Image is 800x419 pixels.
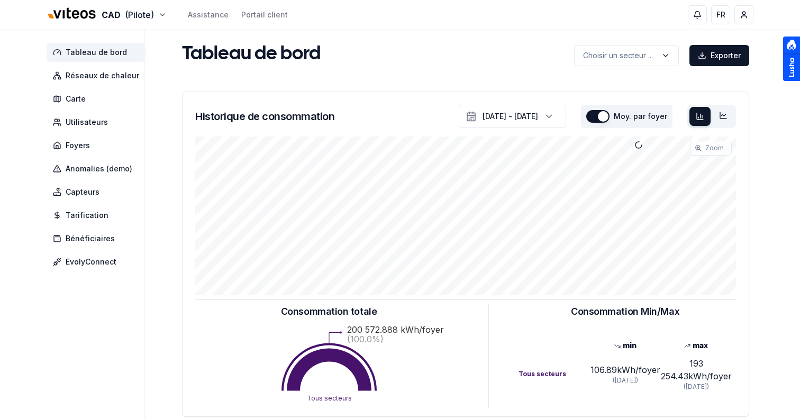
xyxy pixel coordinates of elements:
[47,113,150,132] a: Utilisateurs
[574,45,679,66] button: label
[188,10,229,20] a: Assistance
[689,45,749,66] button: Exporter
[661,357,732,382] div: 193 254.43 kWh/foyer
[519,370,589,378] div: Tous secteurs
[347,334,384,344] text: (100.0%)
[47,4,167,26] button: CAD(Pilote)
[66,210,108,221] span: Tarification
[47,229,150,248] a: Bénéficiaires
[125,8,154,21] span: (Pilote)
[47,66,150,85] a: Réseaux de chaleur
[66,187,99,197] span: Capteurs
[661,382,732,391] div: ([DATE])
[711,5,730,24] button: FR
[66,233,115,244] span: Bénéficiaires
[241,10,288,20] a: Portail client
[589,340,660,351] div: min
[47,43,150,62] a: Tableau de bord
[66,140,90,151] span: Foyers
[459,105,566,128] button: [DATE] - [DATE]
[47,1,97,26] img: Viteos - CAD Logo
[281,304,377,319] h3: Consommation totale
[66,70,139,81] span: Réseaux de chaleur
[589,363,660,376] div: 106.89 kWh/foyer
[102,8,121,21] span: CAD
[571,304,679,319] h3: Consommation Min/Max
[705,144,724,152] span: Zoom
[716,10,725,20] span: FR
[195,109,334,124] h3: Historique de consommation
[583,50,653,61] p: Choisir un secteur ...
[306,394,351,402] text: Tous secteurs
[66,94,86,104] span: Carte
[66,257,116,267] span: EvolyConnect
[614,113,667,120] label: Moy. par foyer
[661,340,732,351] div: max
[47,252,150,271] a: EvolyConnect
[47,89,150,108] a: Carte
[589,376,660,385] div: ([DATE])
[66,163,132,174] span: Anomalies (demo)
[47,136,150,155] a: Foyers
[182,44,321,65] h1: Tableau de bord
[66,47,127,58] span: Tableau de bord
[66,117,108,127] span: Utilisateurs
[47,206,150,225] a: Tarification
[47,159,150,178] a: Anomalies (demo)
[347,324,444,335] text: 200 572.888 kWh/foyer
[47,183,150,202] a: Capteurs
[483,111,538,122] div: [DATE] - [DATE]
